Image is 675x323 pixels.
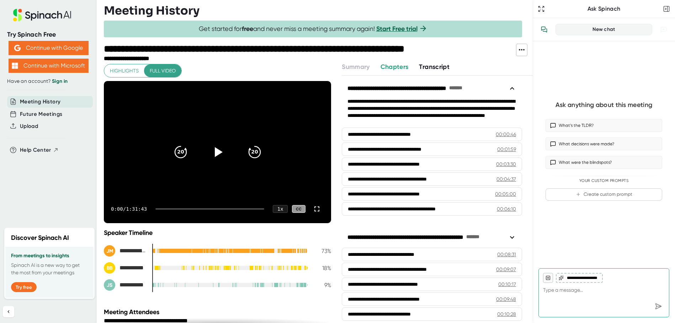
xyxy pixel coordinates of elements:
[497,205,516,212] div: 00:06:10
[546,188,662,201] button: Create custom prompt
[9,41,89,55] button: Continue with Google
[104,245,147,257] div: Jeffrey Magee
[556,101,652,109] div: Ask anything about this meeting
[11,282,37,292] button: Try free
[342,63,370,71] span: Summary
[537,22,551,37] button: View conversation history
[560,26,648,33] div: New chat
[104,229,331,237] div: Speaker Timeline
[110,66,139,75] span: Highlights
[104,64,144,77] button: Highlights
[498,281,516,288] div: 00:10:17
[546,5,661,12] div: Ask Spinach
[104,245,115,257] div: JM
[20,110,62,118] button: Future Meetings
[104,279,147,291] div: John Sattar
[495,190,516,198] div: 00:05:00
[11,253,88,259] h3: From meetings to insights
[11,262,88,276] p: Spinach AI is a new way to get the most from your meetings
[242,25,253,33] b: free
[497,146,516,153] div: 00:01:59
[313,248,331,254] div: 73 %
[20,122,38,130] button: Upload
[496,296,516,303] div: 00:09:48
[497,251,516,258] div: 00:08:31
[546,156,662,169] button: What were the blindspots?
[419,62,450,72] button: Transcript
[7,31,90,39] div: Try Spinach Free
[342,62,370,72] button: Summary
[14,45,21,51] img: Aehbyd4JwY73AAAAAElFTkSuQmCC
[546,178,662,183] div: Your Custom Prompts
[496,176,516,183] div: 00:04:37
[104,262,147,274] div: Ben Bahavar
[9,59,89,73] button: Continue with Microsoft
[199,25,427,33] span: Get started for and never miss a meeting summary again!
[104,4,200,17] h3: Meeting History
[7,78,90,85] div: Have an account?
[111,206,147,212] div: 0:00 / 1:31:43
[546,138,662,150] button: What decisions were made?
[652,300,665,313] div: Send message
[20,146,59,154] button: Help Center
[144,64,181,77] button: Full video
[104,308,333,316] div: Meeting Attendees
[3,306,14,317] button: Collapse sidebar
[381,62,409,72] button: Chapters
[20,98,60,106] button: Meeting History
[497,311,516,318] div: 00:10:28
[104,262,115,274] div: BB
[419,63,450,71] span: Transcript
[52,78,68,84] a: Sign in
[546,119,662,132] button: What’s the TLDR?
[376,25,418,33] a: Start Free trial
[292,205,305,213] div: CC
[20,146,51,154] span: Help Center
[496,266,516,273] div: 00:09:07
[313,282,331,289] div: 9 %
[661,4,671,14] button: Close conversation sidebar
[313,265,331,271] div: 18 %
[496,131,516,138] div: 00:00:46
[11,233,69,243] h2: Discover Spinach AI
[496,161,516,168] div: 00:03:30
[104,279,115,291] div: JS
[150,66,176,75] span: Full video
[381,63,409,71] span: Chapters
[536,4,546,14] button: Expand to Ask Spinach page
[273,205,288,213] div: 1 x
